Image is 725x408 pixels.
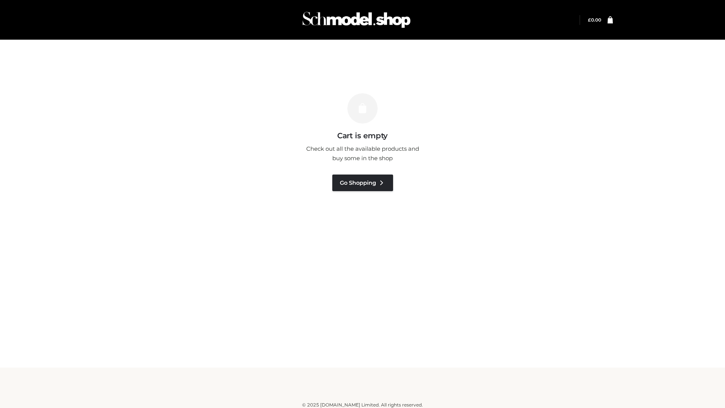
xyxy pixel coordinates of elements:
[302,144,423,163] p: Check out all the available products and buy some in the shop
[588,17,591,23] span: £
[588,17,601,23] a: £0.00
[300,5,413,35] img: Schmodel Admin 964
[129,131,596,140] h3: Cart is empty
[588,17,601,23] bdi: 0.00
[332,175,393,191] a: Go Shopping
